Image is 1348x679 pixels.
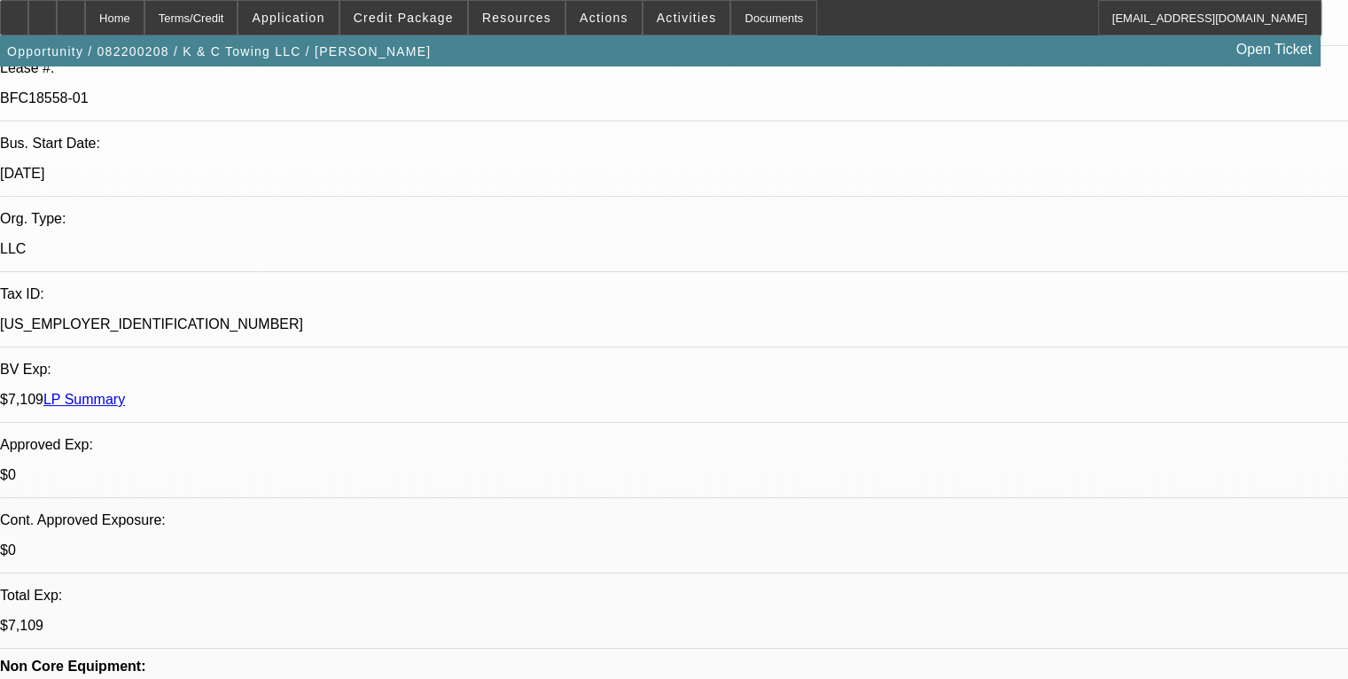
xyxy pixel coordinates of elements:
[657,11,717,25] span: Activities
[482,11,551,25] span: Resources
[643,1,730,35] button: Activities
[469,1,565,35] button: Resources
[252,11,324,25] span: Application
[43,392,125,407] a: LP Summary
[580,11,628,25] span: Actions
[340,1,467,35] button: Credit Package
[1229,35,1319,65] a: Open Ticket
[238,1,338,35] button: Application
[354,11,454,25] span: Credit Package
[7,44,431,59] span: Opportunity / 082200208 / K & C Towing LLC / [PERSON_NAME]
[566,1,642,35] button: Actions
